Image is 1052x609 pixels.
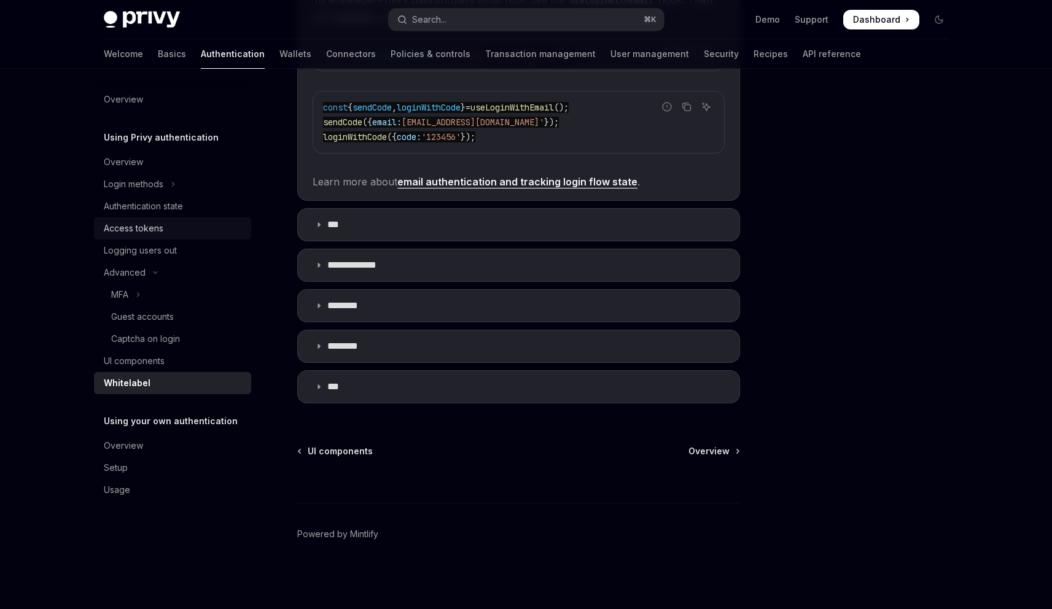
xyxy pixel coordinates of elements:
[323,102,348,113] span: const
[485,39,596,69] a: Transaction management
[94,195,251,217] a: Authentication state
[104,92,143,107] div: Overview
[688,445,739,457] a: Overview
[111,309,174,324] div: Guest accounts
[389,9,664,31] button: Open search
[795,14,828,26] a: Support
[104,221,163,236] div: Access tokens
[94,457,251,479] a: Setup
[688,445,730,457] span: Overview
[94,88,251,111] a: Overview
[104,354,165,368] div: UI components
[412,12,446,27] div: Search...
[104,376,150,390] div: Whitelabel
[348,102,353,113] span: {
[94,328,251,350] a: Captcha on login
[392,102,397,113] span: ,
[104,199,183,214] div: Authentication state
[698,99,714,115] button: Ask AI
[402,117,544,128] span: [EMAIL_ADDRESS][DOMAIN_NAME]'
[544,117,559,128] span: });
[104,483,130,497] div: Usage
[372,117,402,128] span: email:
[94,239,251,262] a: Logging users out
[94,435,251,457] a: Overview
[104,265,146,280] div: Advanced
[755,14,780,26] a: Demo
[94,151,251,173] a: Overview
[104,460,128,475] div: Setup
[104,438,143,453] div: Overview
[353,102,392,113] span: sendCode
[754,39,788,69] a: Recipes
[461,131,475,142] span: });
[94,372,251,394] a: Whitelabel
[297,528,378,540] a: Powered by Mintlify
[326,39,376,69] a: Connectors
[323,117,362,128] span: sendCode
[387,131,397,142] span: ({
[104,130,219,145] h5: Using Privy authentication
[201,39,265,69] a: Authentication
[104,11,180,28] img: dark logo
[94,479,251,501] a: Usage
[644,15,657,25] span: ⌘ K
[803,39,861,69] a: API reference
[94,350,251,372] a: UI components
[104,177,163,192] div: Login methods
[94,173,251,195] button: Toggle Login methods section
[470,102,554,113] span: useLoginWithEmail
[313,173,725,190] span: Learn more about .
[104,155,143,169] div: Overview
[679,99,695,115] button: Copy the contents from the code block
[94,306,251,328] a: Guest accounts
[397,176,637,188] a: email authentication and tracking login flow state
[94,284,251,306] button: Toggle MFA section
[362,117,372,128] span: ({
[461,102,466,113] span: }
[704,39,739,69] a: Security
[111,287,128,302] div: MFA
[929,10,949,29] button: Toggle dark mode
[94,262,251,284] button: Toggle Advanced section
[421,131,461,142] span: '123456'
[843,10,919,29] a: Dashboard
[94,217,251,239] a: Access tokens
[104,243,177,258] div: Logging users out
[610,39,689,69] a: User management
[853,14,900,26] span: Dashboard
[397,102,461,113] span: loginWithCode
[158,39,186,69] a: Basics
[397,131,421,142] span: code:
[659,99,675,115] button: Report incorrect code
[554,102,569,113] span: ();
[104,414,238,429] h5: Using your own authentication
[323,131,387,142] span: loginWithCode
[104,39,143,69] a: Welcome
[308,445,373,457] span: UI components
[111,332,180,346] div: Captcha on login
[391,39,470,69] a: Policies & controls
[466,102,470,113] span: =
[298,445,373,457] a: UI components
[279,39,311,69] a: Wallets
